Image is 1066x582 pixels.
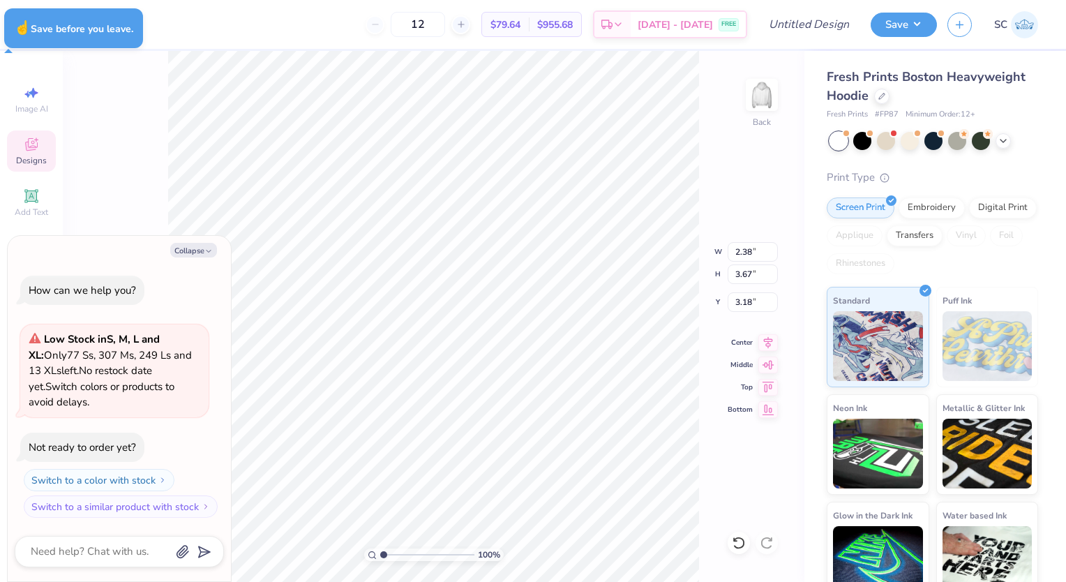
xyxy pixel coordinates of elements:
[202,502,210,511] img: Switch to a similar product with stock
[728,405,753,415] span: Bottom
[833,311,923,381] img: Standard
[943,401,1025,415] span: Metallic & Glitter Ink
[943,419,1033,488] img: Metallic & Glitter Ink
[994,17,1007,33] span: SC
[943,508,1007,523] span: Water based Ink
[15,207,48,218] span: Add Text
[29,364,152,394] span: No restock date yet.
[478,549,500,561] span: 100 %
[827,225,883,246] div: Applique
[943,311,1033,381] img: Puff Ink
[170,243,217,258] button: Collapse
[753,116,771,128] div: Back
[827,197,894,218] div: Screen Print
[29,440,136,454] div: Not ready to order yet?
[827,170,1038,186] div: Print Type
[721,20,736,29] span: FREE
[875,109,899,121] span: # FP87
[827,68,1026,104] span: Fresh Prints Boston Heavyweight Hoodie
[391,12,445,37] input: – –
[638,17,713,32] span: [DATE] - [DATE]
[728,338,753,348] span: Center
[969,197,1037,218] div: Digital Print
[1011,11,1038,38] img: Sadie Case
[833,508,913,523] span: Glow in the Dark Ink
[871,13,937,37] button: Save
[994,11,1038,38] a: SC
[833,293,870,308] span: Standard
[24,469,174,491] button: Switch to a color with stock
[29,332,160,362] strong: Low Stock in S, M, L and XL :
[833,401,867,415] span: Neon Ink
[15,103,48,114] span: Image AI
[16,155,47,166] span: Designs
[899,197,965,218] div: Embroidery
[827,253,894,274] div: Rhinestones
[24,495,218,518] button: Switch to a similar product with stock
[887,225,943,246] div: Transfers
[833,419,923,488] img: Neon Ink
[29,332,192,409] span: Only 77 Ss, 307 Ms, 249 Ls and 13 XLs left. Switch colors or products to avoid delays.
[990,225,1023,246] div: Foil
[728,360,753,370] span: Middle
[758,10,860,38] input: Untitled Design
[947,225,986,246] div: Vinyl
[537,17,573,32] span: $955.68
[29,283,136,297] div: How can we help you?
[158,476,167,484] img: Switch to a color with stock
[748,81,776,109] img: Back
[490,17,520,32] span: $79.64
[906,109,975,121] span: Minimum Order: 12 +
[827,109,868,121] span: Fresh Prints
[943,293,972,308] span: Puff Ink
[728,382,753,392] span: Top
